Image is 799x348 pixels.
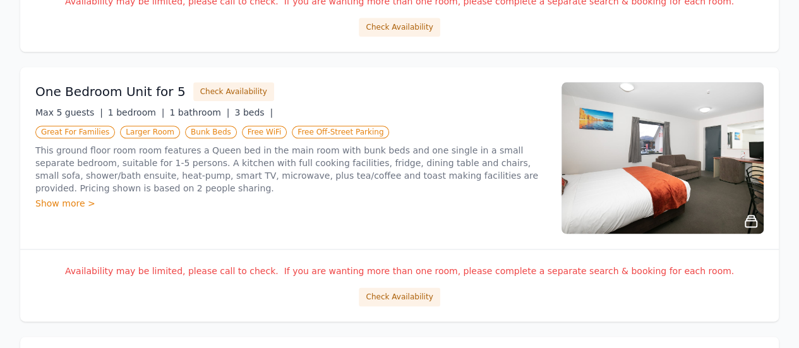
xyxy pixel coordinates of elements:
[359,287,440,306] button: Check Availability
[169,107,229,117] span: 1 bathroom |
[35,83,186,100] h3: One Bedroom Unit for 5
[35,126,115,138] span: Great For Families
[292,126,389,138] span: Free Off-Street Parking
[234,107,273,117] span: 3 beds |
[359,18,440,37] button: Check Availability
[185,126,237,138] span: Bunk Beds
[242,126,287,138] span: Free WiFi
[35,107,103,117] span: Max 5 guests |
[35,144,546,195] p: This ground floor room room features a Queen bed in the main room with bunk beds and one single i...
[120,126,180,138] span: Larger Room
[35,265,764,277] p: Availability may be limited, please call to check. If you are wanting more than one room, please ...
[193,82,274,101] button: Check Availability
[108,107,165,117] span: 1 bedroom |
[35,197,546,210] div: Show more >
